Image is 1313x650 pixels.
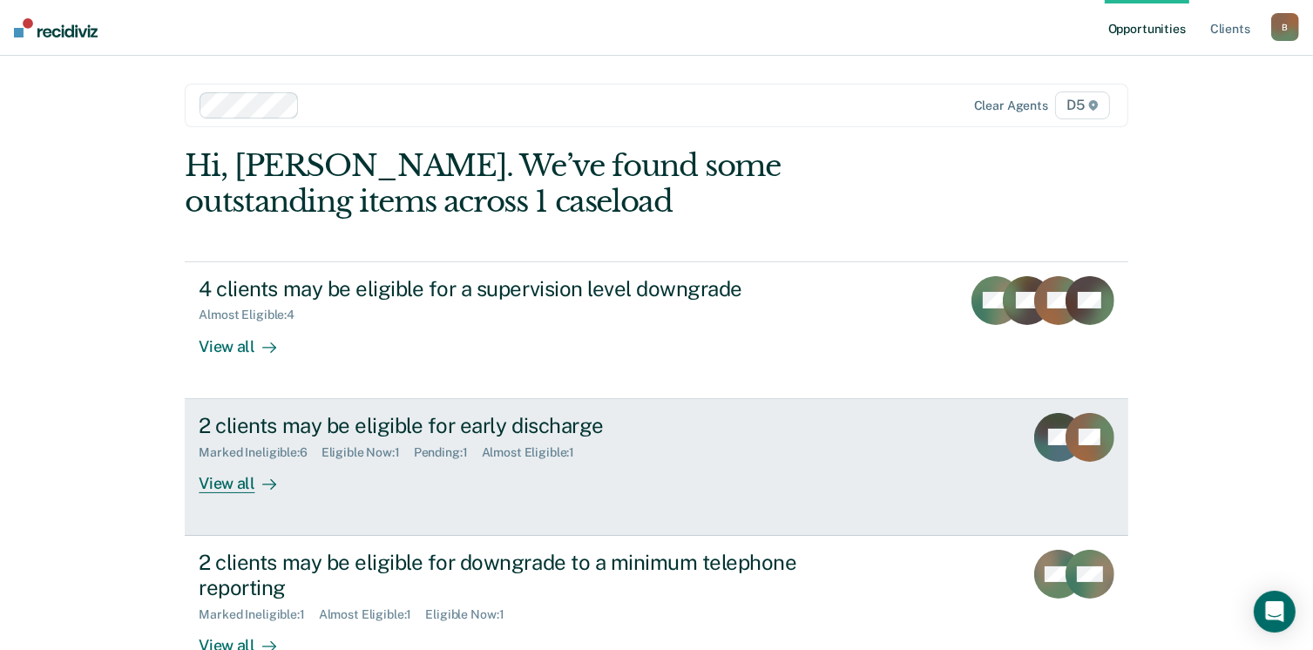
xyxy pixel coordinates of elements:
div: View all [199,322,296,356]
div: Almost Eligible : 1 [319,607,426,622]
div: Open Intercom Messenger [1254,591,1296,633]
div: 2 clients may be eligible for early discharge [199,413,810,438]
div: Hi, [PERSON_NAME]. We’ve found some outstanding items across 1 caseload [185,148,939,220]
img: Recidiviz [14,18,98,37]
div: 2 clients may be eligible for downgrade to a minimum telephone reporting [199,550,810,600]
div: Clear agents [974,98,1048,113]
div: Marked Ineligible : 6 [199,445,321,460]
div: Pending : 1 [414,445,482,460]
div: View all [199,459,296,493]
div: Almost Eligible : 1 [482,445,589,460]
span: D5 [1055,91,1110,119]
a: 2 clients may be eligible for early dischargeMarked Ineligible:6Eligible Now:1Pending:1Almost Eli... [185,399,1127,536]
button: B [1271,13,1299,41]
div: Marked Ineligible : 1 [199,607,318,622]
div: Eligible Now : 1 [321,445,414,460]
div: Almost Eligible : 4 [199,308,308,322]
div: Eligible Now : 1 [425,607,518,622]
div: 4 clients may be eligible for a supervision level downgrade [199,276,810,301]
a: 4 clients may be eligible for a supervision level downgradeAlmost Eligible:4View all [185,261,1127,399]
